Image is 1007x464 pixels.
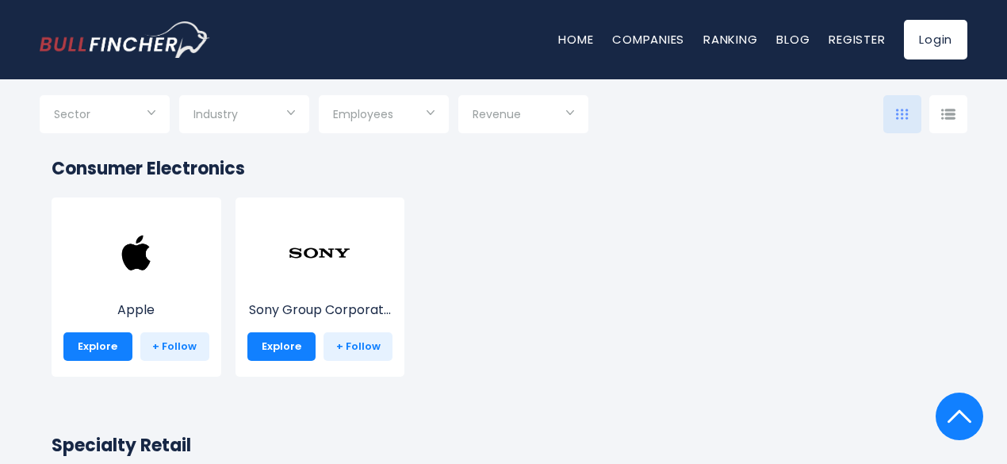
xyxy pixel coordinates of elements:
img: AAPL.png [105,221,168,285]
h2: Consumer Electronics [52,155,955,182]
a: Ranking [703,31,757,48]
img: SONY.png [288,221,351,285]
a: Login [904,20,967,59]
a: Blog [776,31,810,48]
input: Selection [333,102,435,130]
a: Sony Group Corporat... [247,252,393,320]
a: Companies [612,31,684,48]
a: + Follow [140,332,209,361]
img: icon-comp-list-view.svg [941,109,955,120]
span: Employees [333,107,393,121]
a: Apple [63,252,209,320]
span: Revenue [473,107,521,121]
a: Home [558,31,593,48]
p: Apple [63,301,209,320]
input: Selection [54,102,155,130]
input: Selection [473,102,574,130]
img: bullfincher logo [40,21,210,58]
a: + Follow [324,332,392,361]
a: Explore [247,332,316,361]
input: Selection [193,102,295,130]
a: Go to homepage [40,21,210,58]
img: icon-comp-grid.svg [896,109,909,120]
h2: Specialty Retail [52,432,955,458]
span: Sector [54,107,90,121]
a: Register [829,31,885,48]
a: Explore [63,332,132,361]
span: Industry [193,107,238,121]
p: Sony Group Corporation [247,301,393,320]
